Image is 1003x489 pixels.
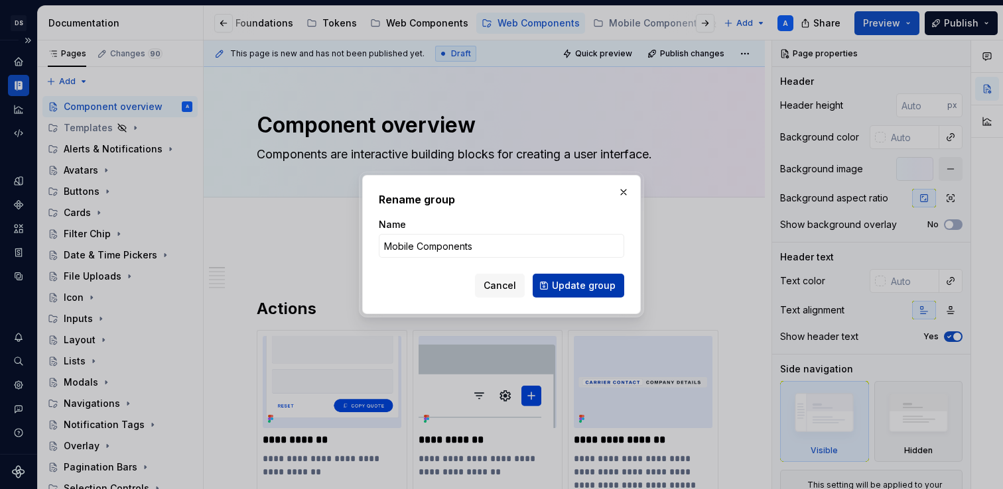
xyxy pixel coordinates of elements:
[379,191,624,207] h2: Rename group
[379,218,406,231] label: Name
[552,279,616,292] span: Update group
[484,279,516,292] span: Cancel
[475,274,525,298] button: Cancel
[533,274,624,298] button: Update group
